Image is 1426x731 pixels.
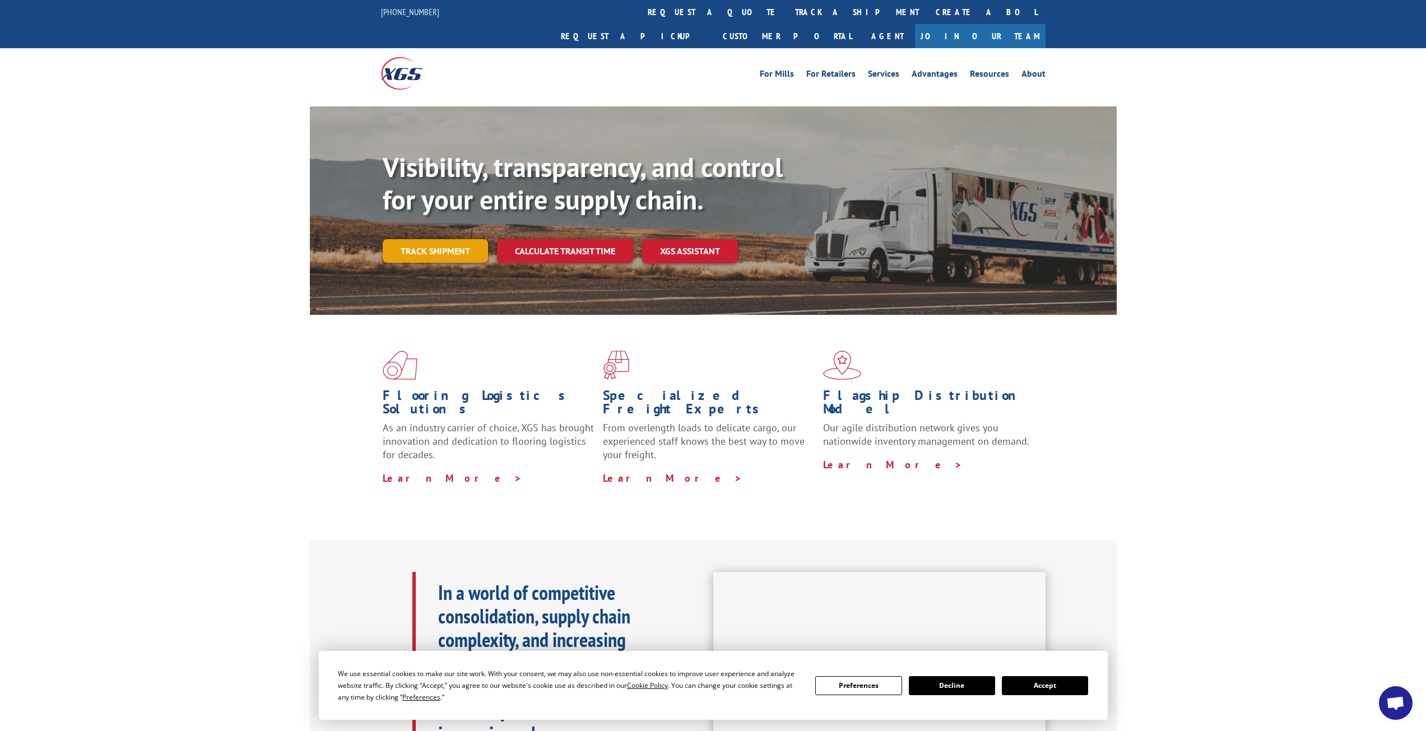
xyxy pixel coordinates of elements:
[642,239,738,263] a: XGS ASSISTANT
[815,676,902,695] button: Preferences
[714,24,860,48] a: Customer Portal
[497,239,633,263] a: Calculate transit time
[823,389,1035,421] h1: Flagship Distribution Model
[1002,676,1088,695] button: Accept
[760,69,794,82] a: For Mills
[603,472,742,485] a: Learn More >
[319,651,1108,720] div: Cookie Consent Prompt
[603,421,815,471] p: From overlength loads to delicate cargo, our experienced staff knows the best way to move your fr...
[912,69,958,82] a: Advantages
[381,6,439,17] a: [PHONE_NUMBER]
[970,69,1009,82] a: Resources
[823,421,1029,448] span: Our agile distribution network gives you nationwide inventory management on demand.
[1379,686,1413,720] div: Open chat
[383,239,488,263] a: Track shipment
[383,472,522,485] a: Learn More >
[823,351,862,380] img: xgs-icon-flagship-distribution-model-red
[1021,69,1046,82] a: About
[603,389,815,421] h1: Specialized Freight Experts
[909,676,995,695] button: Decline
[383,351,417,380] img: xgs-icon-total-supply-chain-intelligence-red
[806,69,856,82] a: For Retailers
[552,24,714,48] a: Request a pickup
[338,668,802,703] div: We use essential cookies to make our site work. With your consent, we may also use non-essential ...
[860,24,915,48] a: Agent
[603,351,629,380] img: xgs-icon-focused-on-flooring-red
[915,24,1046,48] a: Join Our Team
[627,681,668,690] span: Cookie Policy
[402,692,440,702] span: Preferences
[823,458,963,471] a: Learn More >
[383,421,594,461] span: As an industry carrier of choice, XGS has brought innovation and dedication to flooring logistics...
[383,389,594,421] h1: Flooring Logistics Solutions
[383,150,783,217] b: Visibility, transparency, and control for your entire supply chain.
[868,69,899,82] a: Services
